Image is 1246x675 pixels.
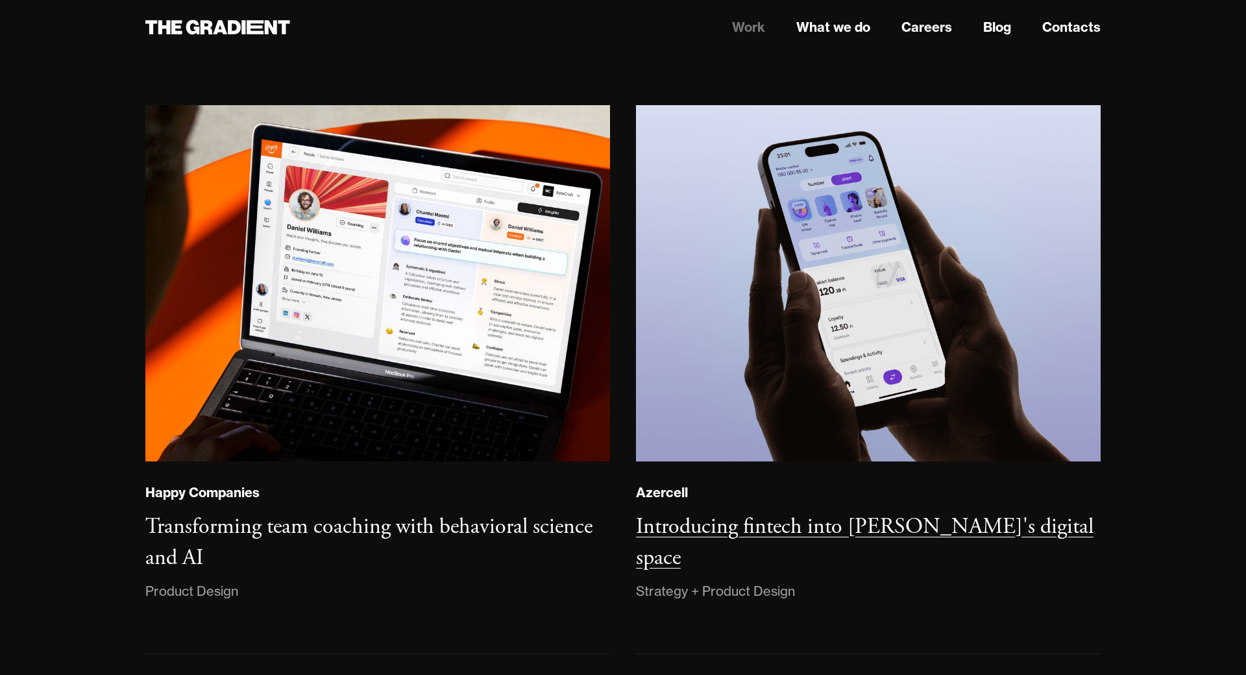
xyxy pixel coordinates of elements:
[145,581,238,602] div: Product Design
[732,18,765,37] a: Work
[796,18,870,37] a: What we do
[901,18,952,37] a: Careers
[636,581,795,602] div: Strategy + Product Design
[145,484,260,501] div: Happy Companies
[145,105,610,654] a: Happy CompaniesTransforming team coaching with behavioral science and AIProduct Design
[145,513,592,572] h3: Transforming team coaching with behavioral science and AI
[636,513,1093,572] h3: Introducing fintech into [PERSON_NAME]'s digital space
[636,484,688,501] div: Azercell
[983,18,1011,37] a: Blog
[636,105,1101,654] a: AzercellIntroducing fintech into [PERSON_NAME]'s digital spaceStrategy + Product Design
[1042,18,1101,37] a: Contacts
